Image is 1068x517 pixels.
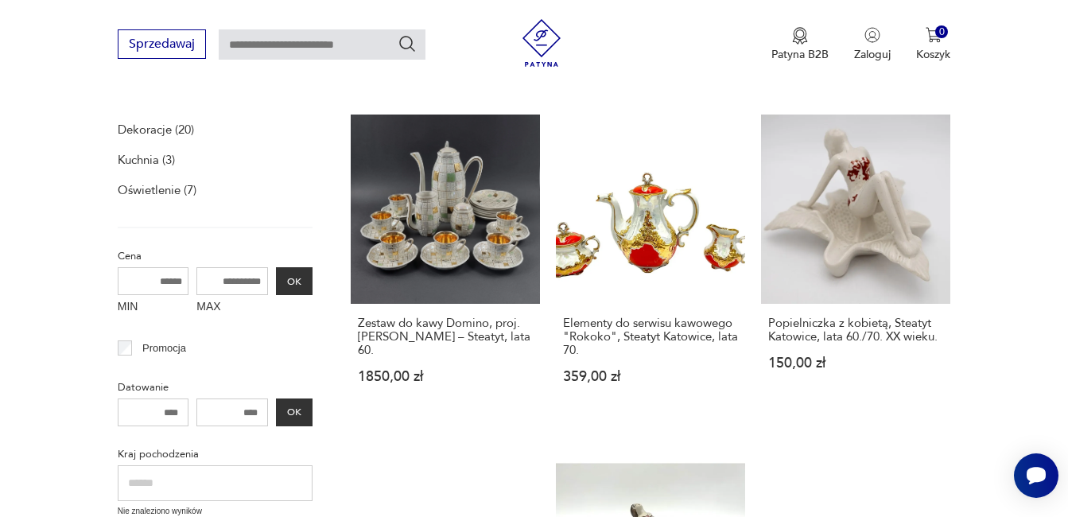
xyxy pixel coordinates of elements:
a: Popielniczka z kobietą, Steatyt Katowice, lata 60./70. XX wieku.Popielniczka z kobietą, Steatyt K... [761,115,950,414]
a: Oświetlenie (7) [118,179,196,201]
button: OK [276,398,313,426]
label: MAX [196,295,268,321]
a: Ikona medaluPatyna B2B [771,27,829,62]
p: Promocja [142,340,186,357]
p: 359,00 zł [563,370,738,383]
label: MIN [118,295,189,321]
h3: Popielniczka z kobietą, Steatyt Katowice, lata 60./70. XX wieku. [768,317,943,344]
button: Szukaj [398,34,417,53]
h3: Elementy do serwisu kawowego "Rokoko", Steatyt Katowice, lata 70. [563,317,738,357]
button: Sprzedawaj [118,29,206,59]
p: 150,00 zł [768,356,943,370]
p: 1850,00 zł [358,370,533,383]
button: 0Koszyk [916,27,950,62]
p: Cena [118,247,313,265]
p: Datowanie [118,379,313,396]
p: Koszyk [916,47,950,62]
img: Ikona koszyka [926,27,942,43]
p: Kraj pochodzenia [118,445,313,463]
div: 0 [935,25,949,39]
iframe: Smartsupp widget button [1014,453,1058,498]
a: Elementy do serwisu kawowego "Rokoko", Steatyt Katowice, lata 70.Elementy do serwisu kawowego "Ro... [556,115,745,414]
button: Patyna B2B [771,27,829,62]
a: Kuchnia (3) [118,149,175,171]
img: Ikona medalu [792,27,808,45]
button: OK [276,267,313,295]
a: Sprzedawaj [118,40,206,51]
img: Patyna - sklep z meblami i dekoracjami vintage [518,19,565,67]
p: Patyna B2B [771,47,829,62]
a: Dekoracje (20) [118,119,194,141]
h3: Zestaw do kawy Domino, proj. [PERSON_NAME] – Steatyt, lata 60. [358,317,533,357]
button: Zaloguj [854,27,891,62]
p: Zaloguj [854,47,891,62]
img: Ikonka użytkownika [864,27,880,43]
a: Zestaw do kawy Domino, proj. Ada Chmiel – Steatyt, lata 60.Zestaw do kawy Domino, proj. [PERSON_N... [351,115,540,414]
